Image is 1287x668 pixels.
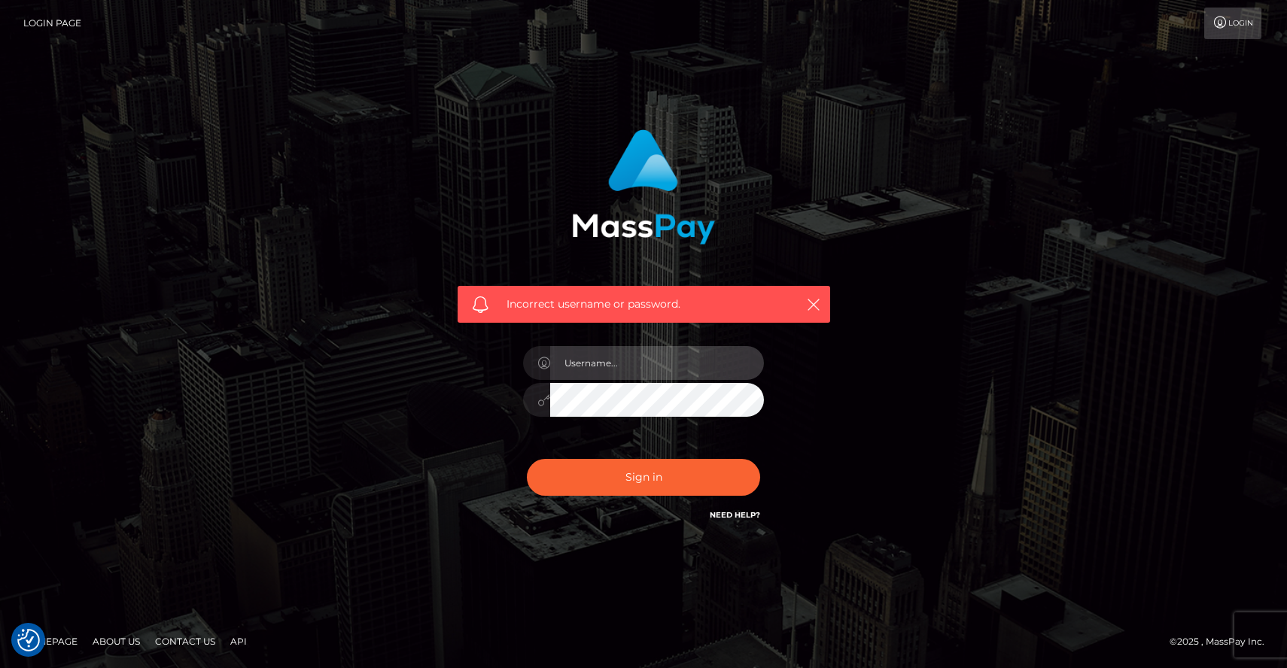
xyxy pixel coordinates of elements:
span: Incorrect username or password. [507,296,781,312]
a: Homepage [17,630,84,653]
button: Consent Preferences [17,629,40,651]
a: About Us [87,630,146,653]
a: Login Page [23,8,81,39]
a: Login [1204,8,1261,39]
button: Sign in [527,459,760,496]
input: Username... [550,346,764,380]
img: MassPay Login [572,129,715,244]
img: Revisit consent button [17,629,40,651]
a: Need Help? [710,510,760,520]
div: © 2025 , MassPay Inc. [1170,633,1276,650]
a: Contact Us [149,630,221,653]
a: API [224,630,253,653]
